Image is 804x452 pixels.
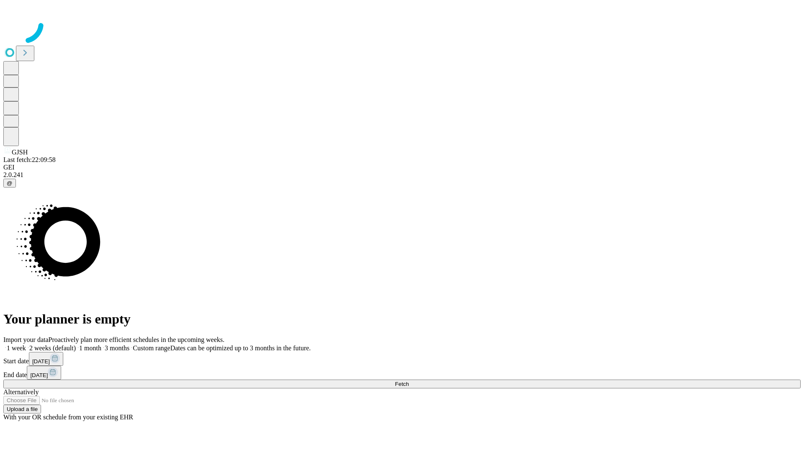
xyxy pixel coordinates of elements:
[3,405,41,413] button: Upload a file
[3,156,56,163] span: Last fetch: 22:09:58
[7,344,26,352] span: 1 week
[3,366,801,380] div: End date
[3,352,801,366] div: Start date
[3,179,16,187] button: @
[3,388,39,395] span: Alternatively
[133,344,170,352] span: Custom range
[3,413,133,421] span: With your OR schedule from your existing EHR
[32,358,50,365] span: [DATE]
[29,352,63,366] button: [DATE]
[79,344,101,352] span: 1 month
[105,344,129,352] span: 3 months
[170,344,311,352] span: Dates can be optimized up to 3 months in the future.
[3,380,801,388] button: Fetch
[3,171,801,179] div: 2.0.241
[3,311,801,327] h1: Your planner is empty
[395,381,409,387] span: Fetch
[3,336,49,343] span: Import your data
[29,344,76,352] span: 2 weeks (default)
[3,164,801,171] div: GEI
[12,149,28,156] span: GJSH
[27,366,61,380] button: [DATE]
[30,372,48,378] span: [DATE]
[7,180,13,186] span: @
[49,336,224,343] span: Proactively plan more efficient schedules in the upcoming weeks.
